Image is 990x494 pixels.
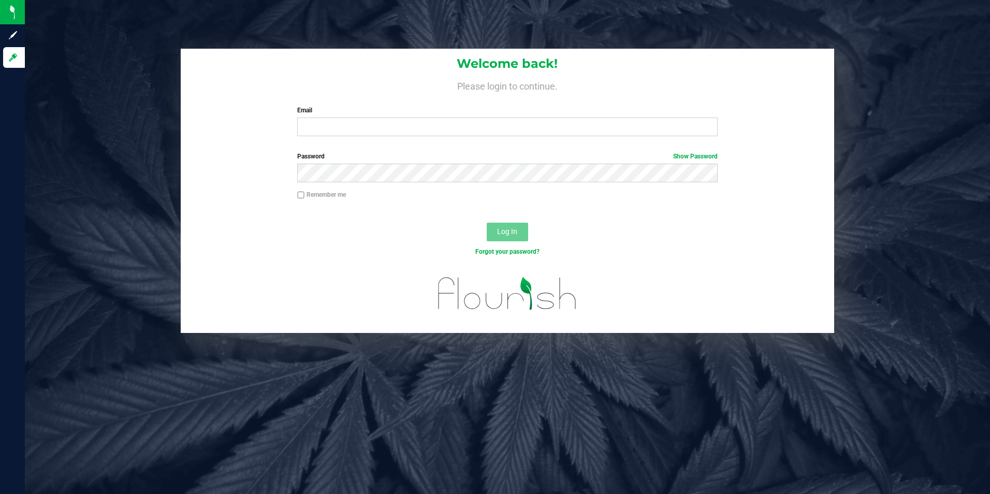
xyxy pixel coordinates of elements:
[497,227,517,236] span: Log In
[8,30,18,40] inline-svg: Sign up
[673,153,718,160] a: Show Password
[181,79,835,91] h4: Please login to continue.
[297,106,718,115] label: Email
[297,192,304,199] input: Remember me
[297,190,346,199] label: Remember me
[487,223,528,241] button: Log In
[475,248,540,255] a: Forgot your password?
[297,153,325,160] span: Password
[181,57,835,70] h1: Welcome back!
[8,52,18,63] inline-svg: Log in
[426,267,589,320] img: flourish_logo.svg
